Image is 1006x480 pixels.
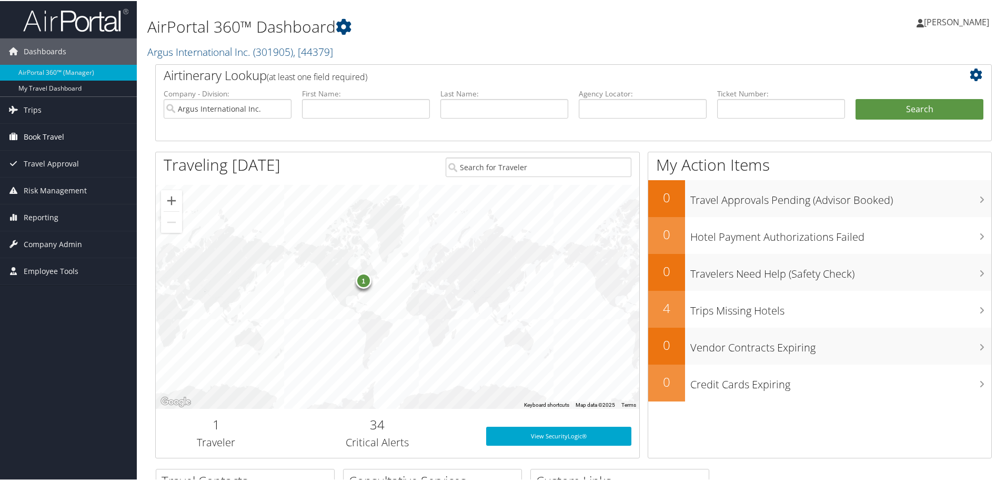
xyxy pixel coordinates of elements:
[690,371,991,391] h3: Credit Cards Expiring
[440,87,568,98] label: Last Name:
[267,70,367,82] span: (at least one field required)
[648,372,685,390] h2: 0
[355,271,371,287] div: 1
[576,401,615,407] span: Map data ©2025
[24,123,64,149] span: Book Travel
[648,216,991,253] a: 0Hotel Payment Authorizations Failed
[24,37,66,64] span: Dashboards
[648,253,991,290] a: 0Travelers Need Help (Safety Check)
[253,44,293,58] span: ( 301905 )
[147,44,333,58] a: Argus International Inc.
[302,87,430,98] label: First Name:
[924,15,989,27] span: [PERSON_NAME]
[24,203,58,230] span: Reporting
[648,364,991,400] a: 0Credit Cards Expiring
[648,153,991,175] h1: My Action Items
[579,87,707,98] label: Agency Locator:
[446,156,631,176] input: Search for Traveler
[147,15,716,37] h1: AirPortal 360™ Dashboard
[24,96,42,122] span: Trips
[161,211,182,232] button: Zoom out
[690,334,991,354] h3: Vendor Contracts Expiring
[161,189,182,210] button: Zoom in
[690,297,991,317] h3: Trips Missing Hotels
[690,187,991,207] h3: Travel Approvals Pending (Advisor Booked)
[648,188,685,205] h2: 0
[164,415,269,433] h2: 1
[917,5,1000,37] a: [PERSON_NAME]
[23,7,128,32] img: airportal-logo.png
[717,87,845,98] label: Ticket Number:
[648,261,685,279] h2: 0
[486,426,631,445] a: View SecurityLogic®
[690,223,991,243] h3: Hotel Payment Authorizations Failed
[690,260,991,280] h3: Travelers Need Help (Safety Check)
[285,434,470,449] h3: Critical Alerts
[648,224,685,242] h2: 0
[164,434,269,449] h3: Traveler
[24,230,82,257] span: Company Admin
[164,87,291,98] label: Company - Division:
[856,98,983,119] button: Search
[524,400,569,408] button: Keyboard shortcuts
[648,335,685,353] h2: 0
[648,290,991,327] a: 4Trips Missing Hotels
[24,177,87,203] span: Risk Management
[24,257,78,283] span: Employee Tools
[648,327,991,364] a: 0Vendor Contracts Expiring
[648,179,991,216] a: 0Travel Approvals Pending (Advisor Booked)
[164,153,280,175] h1: Traveling [DATE]
[285,415,470,433] h2: 34
[164,65,914,83] h2: Airtinerary Lookup
[621,401,636,407] a: Terms (opens in new tab)
[158,394,193,408] img: Google
[24,150,79,176] span: Travel Approval
[293,44,333,58] span: , [ 44379 ]
[158,394,193,408] a: Open this area in Google Maps (opens a new window)
[648,298,685,316] h2: 4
